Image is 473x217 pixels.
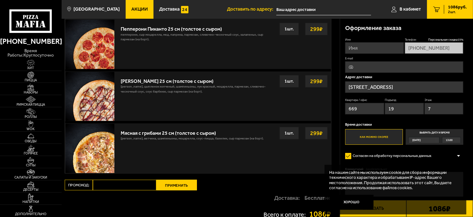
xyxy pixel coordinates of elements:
[345,61,463,73] input: @
[121,75,274,84] div: [PERSON_NAME] 25 см (толстое с сыром)
[276,4,371,15] span: Парашютная улица, 12
[279,23,299,35] div: 1 шт.
[279,127,299,139] div: 1 шт.
[400,7,421,12] span: В кабинет
[159,7,180,12] span: Доставка
[406,129,463,145] label: Выбрать дату и время
[65,180,93,190] label: Промокод:
[121,84,274,97] p: [PERSON_NAME], цыпленок копченый, шампиньоны, лук красный, моцарелла, пармезан, сливочно-чесночны...
[227,7,276,12] span: Доставить по адресу:
[405,42,464,54] input: +7 (
[405,38,464,42] label: Телефон
[65,72,331,121] a: [PERSON_NAME] 25 см (толстое с сыром)[PERSON_NAME], цыпленок копченый, шампиньоны, лук красный, м...
[73,7,120,12] span: [GEOGRAPHIC_DATA]
[345,98,384,102] label: Квартира / офис
[425,98,463,102] label: Этаж
[156,180,197,190] button: Применить
[345,38,404,42] label: Имя
[385,98,424,102] label: Подъезд
[330,170,458,190] p: На нашем сайте мы используем cookie для сбора информации технического характера и обрабатываем IP...
[345,75,463,79] p: Адрес доставки
[121,23,274,32] div: Пепперони Пиканто 25 см (толстое с сыром)
[448,5,467,9] span: 1086 руб.
[309,75,324,87] strong: 299 ₽
[428,38,463,42] span: Персональная скидка 15 %
[65,124,331,173] a: Мясная с грибами 25 см (толстое с сыром)[PERSON_NAME], ветчина, шампиньоны, моцарелла, соус-пицца...
[181,6,189,13] img: 15daf4d41897b9f0e9f617042186c801.svg
[276,4,371,15] input: Ваш адрес доставки
[304,195,331,201] strong: Бесплатно
[345,129,403,145] label: Как можно скорее
[345,56,463,60] label: E-mail
[121,136,264,144] p: [PERSON_NAME], ветчина, шампиньоны, моцарелла, соус-пицца, базилик, сыр пармезан (на борт).
[121,127,264,136] div: Мясная с грибами 25 см (толстое с сыром)
[309,23,324,35] strong: 299 ₽
[274,195,300,201] p: Доставка:
[309,127,324,139] strong: 299 ₽
[121,32,274,45] p: пепперони, сыр Моцарелла, мед, паприка, пармезан, сливочно-чесночный соус, халапеньо, сыр пармеза...
[131,7,148,12] span: Акции
[279,75,299,88] div: 1 шт.
[345,42,404,54] input: Имя
[345,151,436,161] label: Согласен на обработку персональных данных
[330,195,374,209] button: Хорошо
[448,10,467,14] span: 2 шт.
[345,25,401,31] h3: Оформление заказа
[412,137,421,143] span: [DATE]
[446,137,453,143] span: 13:00
[65,19,331,69] a: Пепперони Пиканто 25 см (толстое с сыром)пепперони, сыр Моцарелла, мед, паприка, пармезан, сливоч...
[345,123,463,127] p: Время доставки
